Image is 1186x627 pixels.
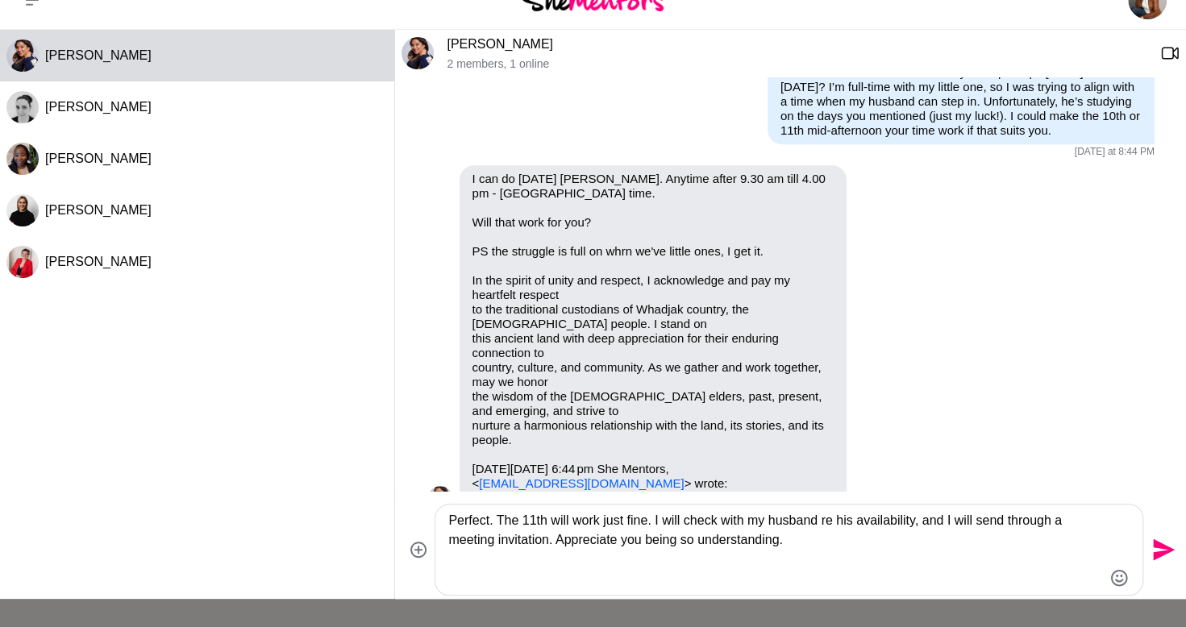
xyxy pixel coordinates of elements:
div: Getrude Mereki [6,143,39,175]
div: Cara Gleeson [6,194,39,226]
p: [DATE][DATE] 6:44 pm She Mentors, < > wrote: [472,462,834,491]
div: Erin [6,91,39,123]
button: Emoji picker [1109,568,1129,588]
p: In the spirit of unity and respect, I acknowledge and pay my heartfelt respect to the traditional... [472,273,834,447]
p: 2 members , 1 online [447,57,1147,71]
p: Thanks so much for getting back to me, [PERSON_NAME]. Would another afternoon work better for you... [780,51,1142,138]
img: G [6,143,39,175]
span: [PERSON_NAME] [45,203,152,217]
span: [PERSON_NAME] [45,152,152,165]
img: C [6,194,39,226]
time: 2025-09-02T10:44:22.781Z [1075,146,1155,159]
img: E [6,91,39,123]
button: Send [1143,532,1180,568]
div: Richa Joshi [427,486,453,512]
p: PS the struggle is full on whrn we've little ones, I get it. [472,244,834,259]
a: [PERSON_NAME] [447,37,553,51]
img: R [6,39,39,72]
p: I can do [DATE] [PERSON_NAME]. Anytime after 9.30 am till 4.00 pm - [GEOGRAPHIC_DATA] time. [472,172,834,201]
div: Richa Joshi [402,37,434,69]
p: Will that work for you? [472,215,834,230]
img: R [402,37,434,69]
span: [PERSON_NAME] [45,100,152,114]
div: Richa Joshi [6,39,39,72]
a: [EMAIL_ADDRESS][DOMAIN_NAME] [479,476,684,490]
p: Info regarding your Mentor Hour with [PERSON_NAME] [472,491,834,505]
div: Kat Milner [6,246,39,278]
img: K [6,246,39,278]
span: [PERSON_NAME] [45,255,152,268]
span: [PERSON_NAME] [45,48,152,62]
img: R [427,486,453,512]
textarea: Type your message [448,511,1102,588]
